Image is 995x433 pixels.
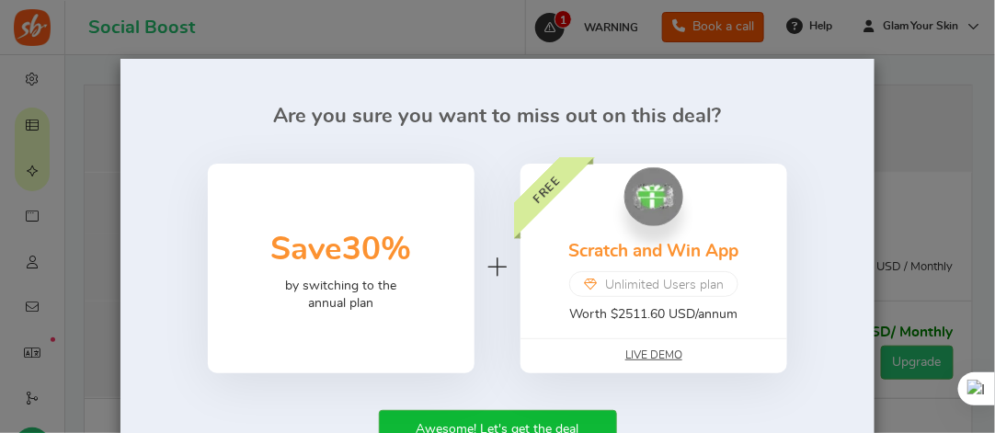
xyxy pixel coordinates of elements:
[624,167,683,226] img: Scratch and Win
[625,348,682,363] a: Live Demo
[605,277,724,295] span: Unlimited Users plan
[488,131,604,246] div: FREE
[570,306,738,325] p: Worth $2511.60 USD/annum
[271,223,412,278] h3: Save
[148,105,847,127] h2: Are you sure you want to miss out on this deal?
[343,234,412,266] span: 30%
[569,243,739,260] a: Scratch and Win App
[286,278,397,313] p: by switching to the annual plan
